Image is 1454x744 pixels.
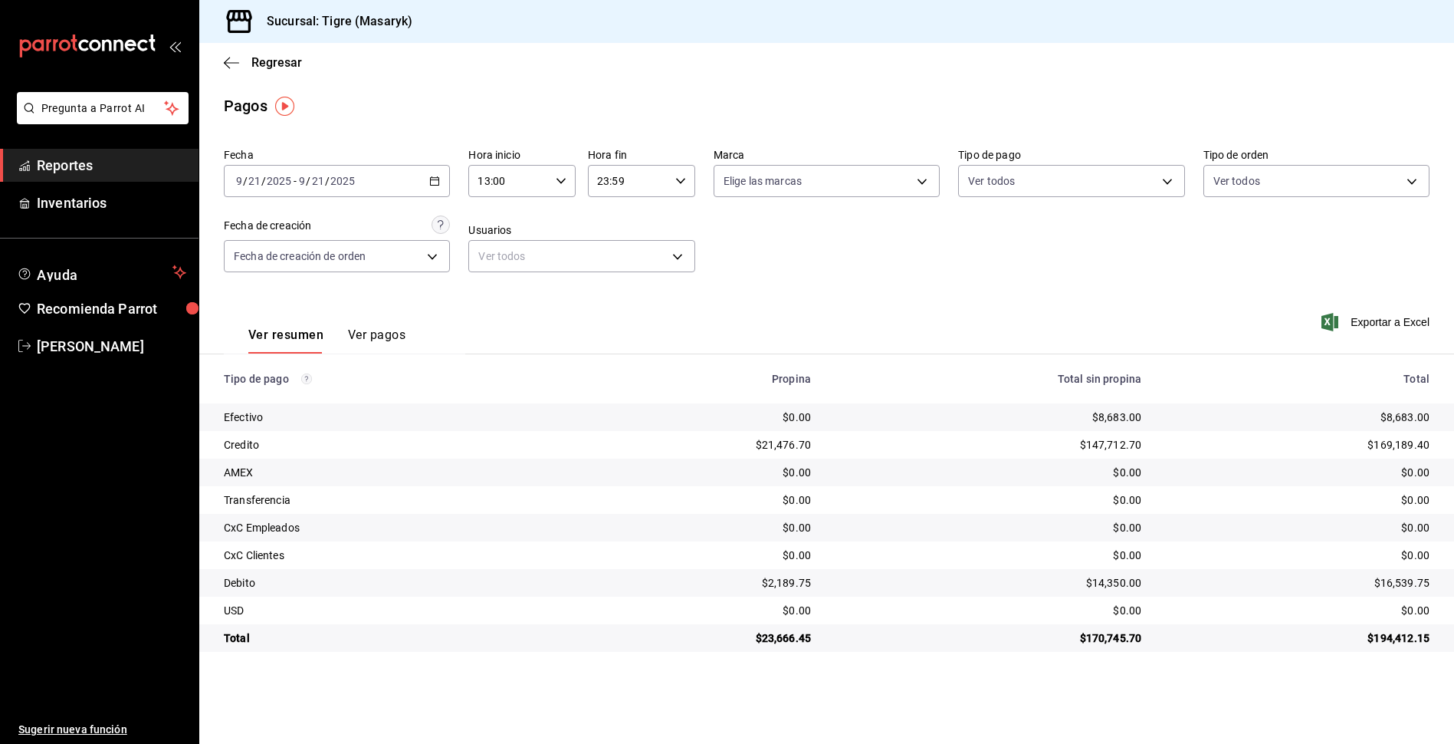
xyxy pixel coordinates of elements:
button: Pregunta a Parrot AI [17,92,189,124]
div: Fecha de creación [224,218,311,234]
div: $2,189.75 [592,575,811,591]
input: -- [248,175,261,187]
label: Tipo de orden [1203,150,1429,160]
h3: Sucursal: Tigre (Masaryk) [254,12,412,31]
span: / [261,175,266,187]
div: $0.00 [1166,603,1429,618]
span: Regresar [251,55,302,70]
span: - [294,175,297,187]
div: $0.00 [835,520,1141,535]
span: Ayuda [37,263,166,281]
div: $0.00 [1166,548,1429,563]
div: $170,745.70 [835,630,1141,646]
div: $0.00 [835,492,1141,508]
div: $0.00 [835,548,1141,563]
span: / [306,175,310,187]
div: CxC Clientes [224,548,567,563]
div: $0.00 [1166,520,1429,535]
div: $0.00 [592,603,811,618]
div: $169,189.40 [1166,437,1429,453]
div: CxC Empleados [224,520,567,535]
span: / [325,175,330,187]
label: Tipo de pago [958,150,1184,160]
div: $194,412.15 [1166,630,1429,646]
span: Fecha de creación de orden [234,249,366,264]
input: ---- [266,175,292,187]
input: -- [311,175,325,187]
input: -- [298,175,306,187]
button: Regresar [224,55,302,70]
div: Total [1166,373,1429,385]
div: navigation tabs [248,328,405,354]
span: Recomienda Parrot [37,298,186,319]
span: Sugerir nueva función [18,722,186,738]
div: Total [224,630,567,646]
span: [PERSON_NAME] [37,336,186,357]
span: Ver todos [968,173,1015,189]
div: Credito [224,437,567,453]
div: Transferencia [224,492,567,508]
label: Usuarios [468,225,694,235]
button: Ver resumen [248,328,323,354]
div: $0.00 [592,548,811,563]
div: Total sin propina [835,373,1141,385]
label: Hora inicio [468,150,576,160]
div: $147,712.70 [835,437,1141,453]
div: $8,683.00 [835,410,1141,425]
button: open_drawer_menu [169,40,181,52]
div: $23,666.45 [592,630,811,646]
input: ---- [330,175,356,187]
span: / [243,175,248,187]
div: AMEX [224,465,567,480]
svg: Los pagos realizados con Pay y otras terminales son montos brutos. [301,374,312,384]
button: Exportar a Excel [1324,313,1429,331]
div: $0.00 [835,465,1141,480]
div: $8,683.00 [1166,410,1429,425]
div: $0.00 [592,410,811,425]
span: Reportes [37,155,186,176]
div: $21,476.70 [592,437,811,453]
div: Propina [592,373,811,385]
img: Tooltip marker [275,97,294,116]
div: Debito [224,575,567,591]
div: $0.00 [1166,492,1429,508]
span: Ver todos [1213,173,1260,189]
div: $0.00 [835,603,1141,618]
div: Pagos [224,94,267,117]
div: $16,539.75 [1166,575,1429,591]
div: Ver todos [468,240,694,272]
input: -- [235,175,243,187]
div: USD [224,603,567,618]
span: Inventarios [37,193,186,213]
button: Ver pagos [348,328,405,354]
div: $0.00 [592,465,811,480]
label: Fecha [224,150,450,160]
label: Hora fin [588,150,695,160]
div: $0.00 [592,492,811,508]
div: $0.00 [592,520,811,535]
div: Efectivo [224,410,567,425]
span: Pregunta a Parrot AI [41,100,165,117]
label: Marca [714,150,940,160]
span: Elige las marcas [724,173,802,189]
div: Tipo de pago [224,373,567,385]
a: Pregunta a Parrot AI [11,111,189,127]
div: $0.00 [1166,465,1429,480]
div: $14,350.00 [835,575,1141,591]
